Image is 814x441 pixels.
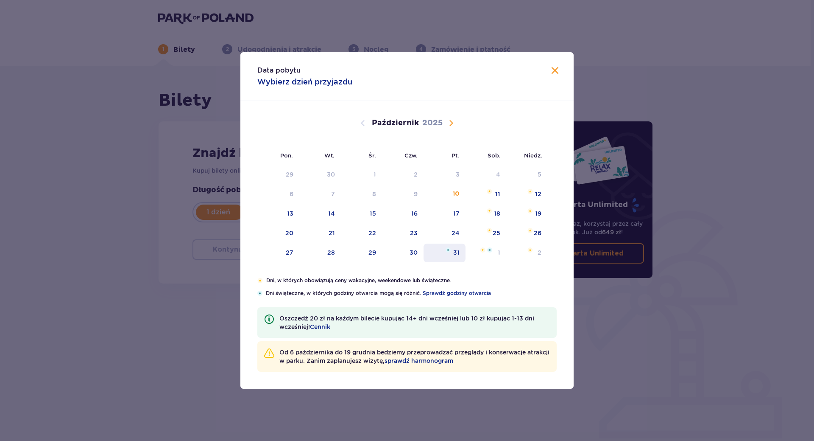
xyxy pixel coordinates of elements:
td: poniedziałek, 13 października 2025 [257,205,299,223]
p: Data pobytu [257,66,301,75]
img: Pomarańczowa gwiazdka [480,247,485,253]
td: Data niedostępna. środa, 8 października 2025 [341,185,382,204]
img: Niebieska gwiazdka [257,291,262,296]
div: 13 [287,209,293,218]
td: piątek, 10 października 2025 [424,185,466,204]
p: Dni świąteczne, w których godziny otwarcia mogą się różnić. [266,289,557,297]
div: 28 [327,248,335,257]
div: 29 [286,170,293,179]
td: niedziela, 26 października 2025 [506,224,547,243]
td: środa, 29 października 2025 [341,244,382,262]
td: sobota, 25 października 2025 [466,224,507,243]
div: 29 [368,248,376,257]
td: wtorek, 28 października 2025 [299,244,341,262]
div: 30 [410,248,418,257]
td: Data niedostępna. poniedziałek, 29 września 2025 [257,166,299,184]
td: sobota, 11 października 2025 [466,185,507,204]
a: sprawdź harmonogram [385,357,453,365]
div: 12 [535,190,541,198]
td: niedziela, 2 listopada 2025 [506,244,547,262]
img: Pomarańczowa gwiazdka [527,247,533,253]
span: Cennik [310,323,330,331]
td: niedziela, 19 października 2025 [506,205,547,223]
div: 3 [456,170,460,179]
button: Zamknij [550,66,560,76]
div: 22 [368,229,376,237]
div: 15 [370,209,376,218]
td: Data niedostępna. wtorek, 30 września 2025 [299,166,341,184]
small: Pt. [452,152,459,159]
img: Pomarańczowa gwiazdka [527,208,533,213]
small: Czw. [404,152,418,159]
div: 17 [453,209,460,218]
img: Pomarańczowa gwiazdka [527,228,533,233]
div: 11 [495,190,500,198]
a: Sprawdź godziny otwarcia [423,289,491,297]
div: 31 [453,248,460,257]
div: 2 [414,170,418,179]
td: piątek, 24 października 2025 [424,224,466,243]
td: Data niedostępna. czwartek, 2 października 2025 [382,166,424,184]
td: Data niedostępna. poniedziałek, 6 października 2025 [257,185,299,204]
div: 25 [493,229,500,237]
small: Niedz. [524,152,542,159]
td: sobota, 1 listopada 2025 [466,244,507,262]
div: 10 [453,190,460,198]
div: 21 [329,229,335,237]
td: poniedziałek, 20 października 2025 [257,224,299,243]
img: Pomarańczowa gwiazdka [487,208,492,213]
div: 1 [498,248,500,257]
div: 5 [538,170,541,179]
div: 30 [327,170,335,179]
div: 6 [290,190,293,198]
div: 4 [496,170,500,179]
img: Niebieska gwiazdka [487,247,492,253]
td: Data niedostępna. czwartek, 9 października 2025 [382,185,424,204]
small: Śr. [368,152,376,159]
td: niedziela, 12 października 2025 [506,185,547,204]
small: Sob. [488,152,501,159]
td: piątek, 17 października 2025 [424,205,466,223]
div: 23 [410,229,418,237]
img: Pomarańczowa gwiazdka [257,278,263,283]
td: sobota, 18 października 2025 [466,205,507,223]
div: 2 [538,248,541,257]
button: Następny miesiąc [446,118,456,128]
td: wtorek, 14 października 2025 [299,205,341,223]
div: 16 [411,209,418,218]
small: Wt. [324,152,335,159]
img: Pomarańczowa gwiazdka [527,189,533,194]
div: 27 [286,248,293,257]
td: Data niedostępna. wtorek, 7 października 2025 [299,185,341,204]
div: 14 [328,209,335,218]
td: czwartek, 30 października 2025 [382,244,424,262]
div: 24 [452,229,460,237]
td: środa, 22 października 2025 [341,224,382,243]
td: Data niedostępna. piątek, 3 października 2025 [424,166,466,184]
td: wtorek, 21 października 2025 [299,224,341,243]
div: 20 [285,229,293,237]
td: piątek, 31 października 2025 [424,244,466,262]
p: 2025 [422,118,443,128]
td: Data niedostępna. środa, 1 października 2025 [341,166,382,184]
div: 9 [414,190,418,198]
p: Oszczędź 20 zł na każdym bilecie kupując 14+ dni wcześniej lub 10 zł kupując 1-13 dni wcześniej! [279,314,550,331]
p: Październik [372,118,419,128]
p: Dni, w których obowiązują ceny wakacyjne, weekendowe lub świąteczne. [266,277,557,284]
p: Od 6 października do 19 grudnia będziemy przeprowadzać przeglądy i konserwacje atrakcji w parku. ... [279,348,550,365]
div: 8 [372,190,376,198]
div: 7 [331,190,335,198]
button: Poprzedni miesiąc [358,118,368,128]
div: 18 [494,209,500,218]
img: Niebieska gwiazdka [446,247,451,253]
img: Pomarańczowa gwiazdka [487,228,492,233]
td: poniedziałek, 27 października 2025 [257,244,299,262]
div: 26 [534,229,541,237]
td: środa, 15 października 2025 [341,205,382,223]
small: Pon. [280,152,293,159]
div: 1 [374,170,376,179]
td: czwartek, 16 października 2025 [382,205,424,223]
td: Data niedostępna. sobota, 4 października 2025 [466,166,507,184]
